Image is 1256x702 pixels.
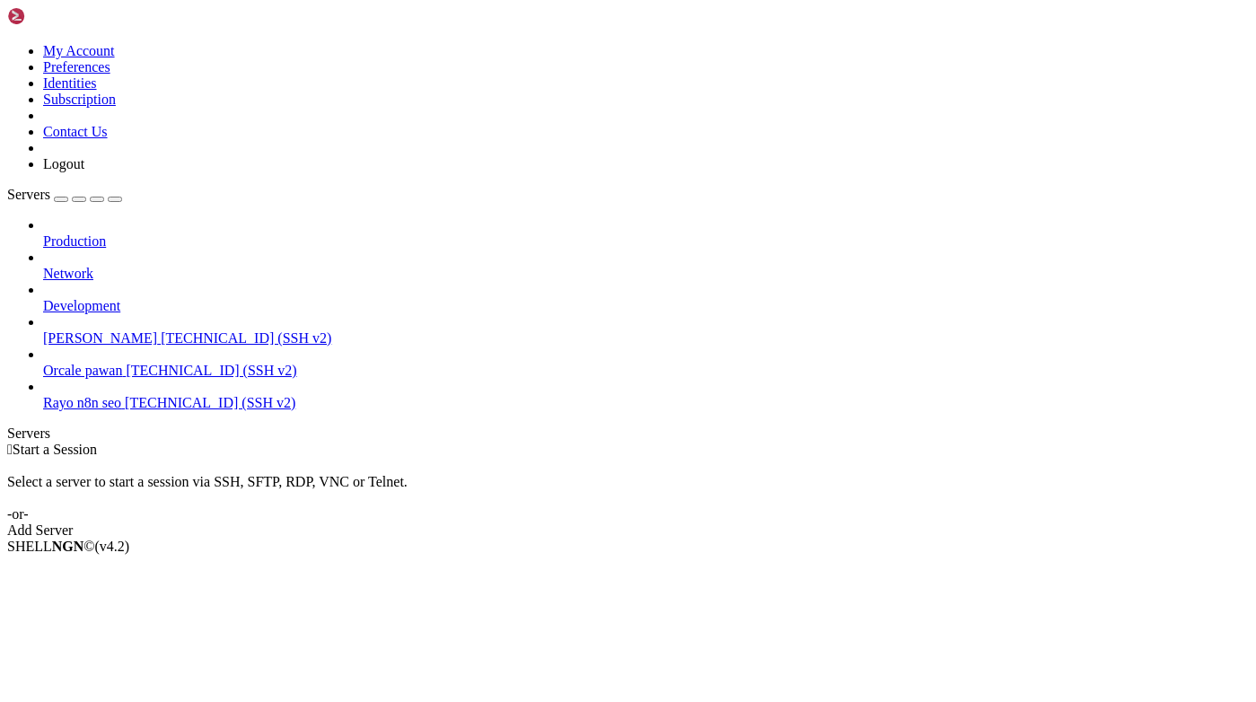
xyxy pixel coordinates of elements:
span: SHELL © [7,539,129,554]
span: Development [43,298,120,313]
a: Network [43,266,1249,282]
span: Servers [7,187,50,202]
a: Production [43,233,1249,250]
li: Network [43,250,1249,282]
div: Servers [7,426,1249,442]
a: Development [43,298,1249,314]
span: [TECHNICAL_ID] (SSH v2) [125,395,295,410]
span: Start a Session [13,442,97,457]
li: Development [43,282,1249,314]
a: Rayo n8n seo [TECHNICAL_ID] (SSH v2) [43,395,1249,411]
a: My Account [43,43,115,58]
span: Network [43,266,93,281]
li: Orcale pawan [TECHNICAL_ID] (SSH v2) [43,347,1249,379]
span: Orcale pawan [43,363,122,378]
span: [TECHNICAL_ID] (SSH v2) [161,330,331,346]
a: Preferences [43,59,110,75]
a: Identities [43,75,97,91]
span: [PERSON_NAME] [43,330,157,346]
span: Rayo n8n seo [43,395,121,410]
li: Production [43,217,1249,250]
b: NGN [52,539,84,554]
span: Production [43,233,106,249]
a: Logout [43,156,84,171]
span: 4.2.0 [95,539,130,554]
li: Rayo n8n seo [TECHNICAL_ID] (SSH v2) [43,379,1249,411]
a: Servers [7,187,122,202]
div: Add Server [7,522,1249,539]
img: Shellngn [7,7,110,25]
a: Contact Us [43,124,108,139]
a: Orcale pawan [TECHNICAL_ID] (SSH v2) [43,363,1249,379]
a: [PERSON_NAME] [TECHNICAL_ID] (SSH v2) [43,330,1249,347]
a: Subscription [43,92,116,107]
span:  [7,442,13,457]
div: Select a server to start a session via SSH, SFTP, RDP, VNC or Telnet. -or- [7,458,1249,522]
span: [TECHNICAL_ID] (SSH v2) [126,363,296,378]
li: [PERSON_NAME] [TECHNICAL_ID] (SSH v2) [43,314,1249,347]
